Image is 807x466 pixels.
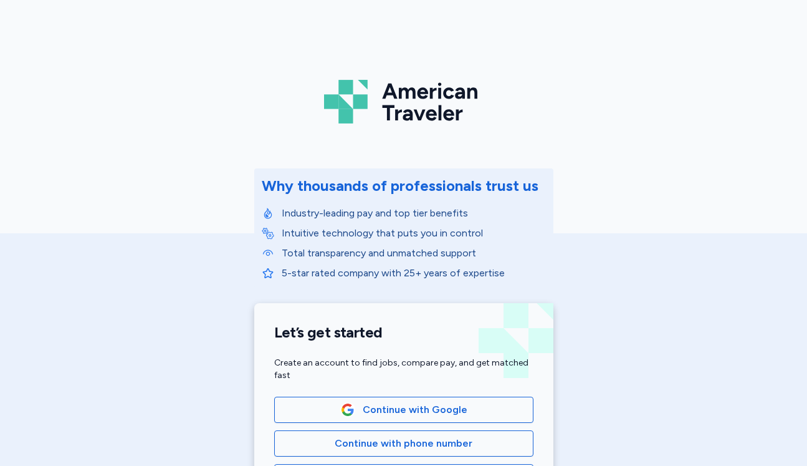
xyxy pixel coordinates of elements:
p: Intuitive technology that puts you in control [282,226,546,241]
div: Create an account to find jobs, compare pay, and get matched fast [274,357,533,382]
div: Why thousands of professionals trust us [262,176,538,196]
p: Industry-leading pay and top tier benefits [282,206,546,221]
button: Google LogoContinue with Google [274,397,533,423]
button: Continue with phone number [274,430,533,457]
p: Total transparency and unmatched support [282,246,546,261]
span: Continue with Google [363,402,467,417]
img: Google Logo [341,403,355,417]
span: Continue with phone number [335,436,472,451]
h1: Let’s get started [274,323,533,342]
img: Logo [324,75,484,129]
p: 5-star rated company with 25+ years of expertise [282,266,546,281]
